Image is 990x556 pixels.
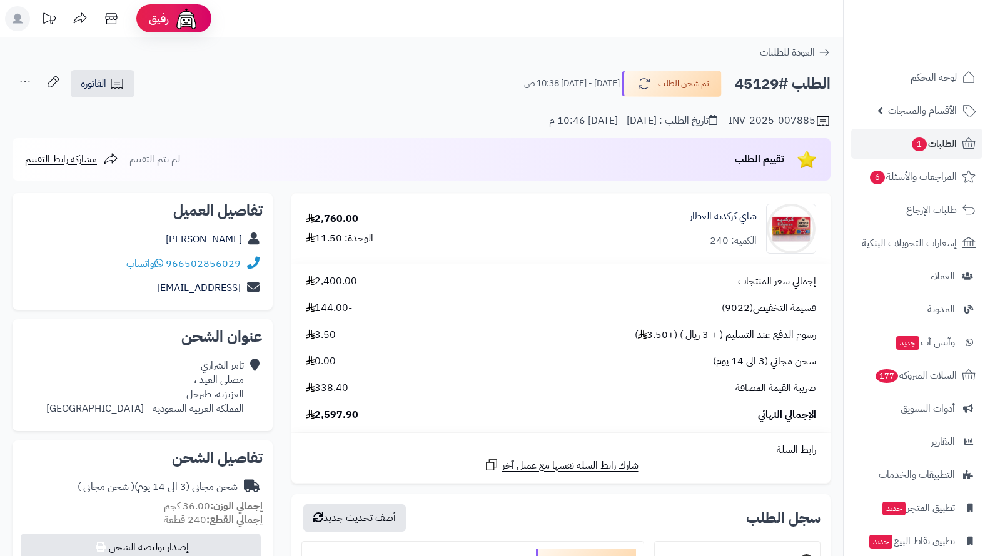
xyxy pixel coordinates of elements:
a: [PERSON_NAME] [166,232,242,247]
span: 3.50 [306,328,336,342]
a: مشاركة رابط التقييم [25,152,118,167]
a: [EMAIL_ADDRESS] [157,280,241,295]
span: 0.00 [306,354,336,369]
a: شارك رابط السلة نفسها مع عميل آخر [484,457,639,473]
span: تطبيق نقاط البيع [868,532,955,550]
div: INV-2025-007885 [729,114,831,129]
a: الطلبات1 [851,129,982,159]
span: جديد [869,535,892,549]
span: 2,597.90 [306,408,358,422]
a: العودة للطلبات [760,45,831,60]
a: طلبات الإرجاع [851,195,982,225]
span: جديد [882,502,906,515]
span: المراجعات والأسئلة [869,168,957,186]
div: ثامر الشراري مصلى العيد ، العزيزيه، طبرجل المملكة العربية السعودية - [GEOGRAPHIC_DATA] [46,359,244,415]
span: تطبيق المتجر [881,499,955,517]
span: طلبات الإرجاع [906,201,957,219]
span: 338.40 [306,381,348,395]
span: لم يتم التقييم [129,152,180,167]
a: وآتس آبجديد [851,327,982,357]
a: تطبيق المتجرجديد [851,493,982,523]
span: مشاركة رابط التقييم [25,152,97,167]
span: ( شحن مجاني ) [78,479,134,494]
button: أضف تحديث جديد [303,504,406,532]
div: 2,760.00 [306,212,358,226]
span: العملاء [931,267,955,285]
a: 966502856029 [166,256,241,271]
a: تحديثات المنصة [33,6,64,34]
span: 2,400.00 [306,274,357,289]
small: 36.00 كجم [164,499,263,514]
span: 177 [876,369,899,383]
a: التطبيقات والخدمات [851,460,982,490]
small: 240 قطعة [164,512,263,527]
span: التطبيقات والخدمات [879,466,955,484]
span: الفاتورة [81,76,106,91]
strong: إجمالي الوزن: [210,499,263,514]
span: إجمالي سعر المنتجات [738,274,816,289]
a: الفاتورة [71,70,134,97]
span: لوحة التحكم [911,69,957,86]
a: شاي كركديه العطار [690,209,757,224]
strong: إجمالي القطع: [206,512,263,527]
a: التقارير [851,427,982,457]
span: إشعارات التحويلات البنكية [862,234,957,252]
button: تم شحن الطلب [622,71,722,97]
a: المدونة [851,294,982,324]
span: الأقسام والمنتجات [888,102,957,119]
span: الطلبات [911,135,957,152]
span: 6 [870,171,885,184]
span: السلات المتروكة [874,367,957,384]
span: شارك رابط السلة نفسها مع عميل آخر [502,459,639,473]
a: السلات المتروكة177 [851,360,982,390]
a: العملاء [851,261,982,291]
span: جديد [896,336,919,350]
span: ضريبة القيمة المضافة [735,381,816,395]
span: رسوم الدفع عند التسليم ( + 3 ريال ) (+3.50 ) [635,328,816,342]
h2: الطلب #45129 [735,71,831,97]
div: تاريخ الطلب : [DATE] - [DATE] 10:46 م [549,114,717,128]
small: [DATE] - [DATE] 10:38 ص [524,77,620,90]
div: رابط السلة [296,443,826,457]
div: شحن مجاني (3 الى 14 يوم) [78,480,238,494]
span: تقييم الطلب [735,152,784,167]
span: التقارير [931,433,955,450]
img: 1735151917-Alattar%20Karkade-90x90.jpg [767,204,816,254]
span: -144.00 [306,301,352,315]
a: تطبيق نقاط البيعجديد [851,526,982,556]
a: المراجعات والأسئلة6 [851,162,982,192]
a: واتساب [126,256,163,271]
h2: عنوان الشحن [23,329,263,344]
span: الإجمالي النهائي [758,408,816,422]
h2: تفاصيل العميل [23,203,263,218]
h3: سجل الطلب [746,510,821,525]
a: لوحة التحكم [851,62,982,92]
h2: تفاصيل الشحن [23,450,263,465]
span: قسيمة التخفيض(9022) [722,301,816,315]
div: الكمية: 240 [710,234,757,248]
span: المدونة [927,300,955,318]
img: ai-face.png [174,6,199,31]
span: أدوات التسويق [901,400,955,417]
span: رفيق [149,11,169,26]
img: logo-2.png [905,29,978,56]
a: أدوات التسويق [851,394,982,424]
span: العودة للطلبات [760,45,815,60]
span: وآتس آب [895,334,955,351]
span: 1 [912,137,927,151]
div: الوحدة: 11.50 [306,231,373,246]
span: شحن مجاني (3 الى 14 يوم) [713,354,816,369]
a: إشعارات التحويلات البنكية [851,228,982,258]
